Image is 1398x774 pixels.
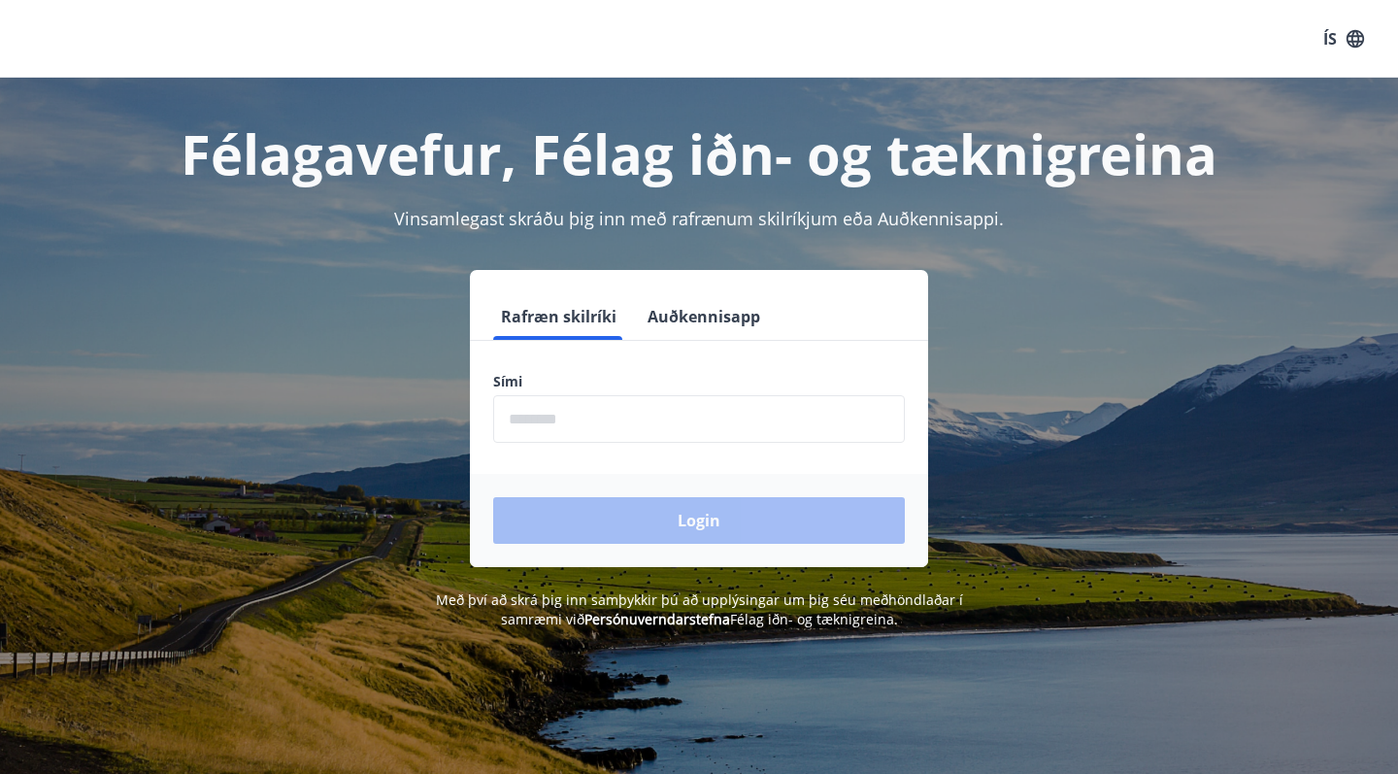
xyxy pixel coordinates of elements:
button: Auðkennisapp [640,293,768,340]
button: Rafræn skilríki [493,293,624,340]
a: Persónuverndarstefna [584,610,730,628]
h1: Félagavefur, Félag iðn- og tæknigreina [23,117,1375,190]
button: ÍS [1313,21,1375,56]
span: Með því að skrá þig inn samþykkir þú að upplýsingar um þig séu meðhöndlaðar í samræmi við Félag i... [436,590,963,628]
span: Vinsamlegast skráðu þig inn með rafrænum skilríkjum eða Auðkennisappi. [394,207,1004,230]
label: Sími [493,372,905,391]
